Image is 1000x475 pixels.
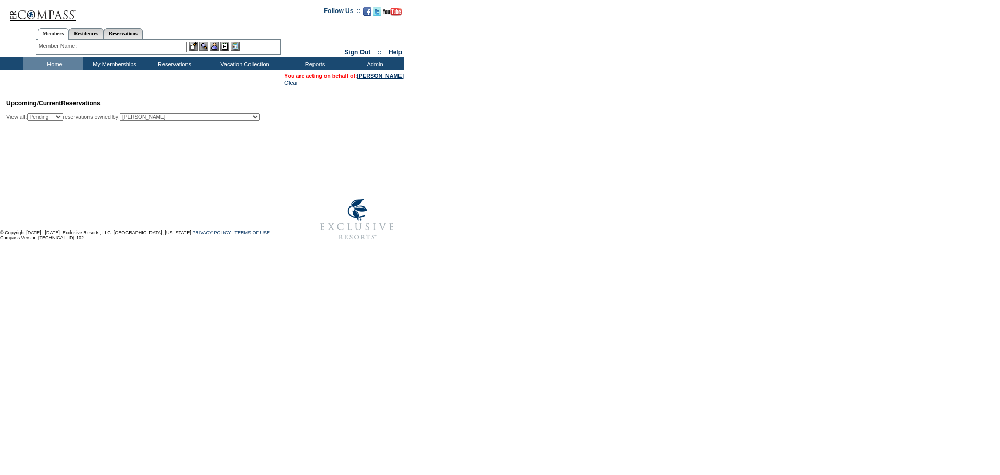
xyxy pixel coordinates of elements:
img: View [199,42,208,51]
img: Reservations [220,42,229,51]
img: b_edit.gif [189,42,198,51]
img: Subscribe to our YouTube Channel [383,8,402,16]
span: :: [378,48,382,56]
a: Members [37,28,69,40]
div: View all: reservations owned by: [6,113,265,121]
a: Sign Out [344,48,370,56]
a: Help [389,48,402,56]
td: Admin [344,57,404,70]
img: Follow us on Twitter [373,7,381,16]
img: b_calculator.gif [231,42,240,51]
td: Follow Us :: [324,6,361,19]
td: Reports [284,57,344,70]
td: My Memberships [83,57,143,70]
a: PRIVACY POLICY [192,230,231,235]
a: TERMS OF USE [235,230,270,235]
a: Follow us on Twitter [373,10,381,17]
img: Impersonate [210,42,219,51]
a: Become our fan on Facebook [363,10,371,17]
span: You are acting on behalf of: [284,72,404,79]
span: Reservations [6,100,101,107]
img: Become our fan on Facebook [363,7,371,16]
div: Member Name: [39,42,79,51]
a: [PERSON_NAME] [357,72,404,79]
a: Subscribe to our YouTube Channel [383,10,402,17]
img: Exclusive Resorts [310,193,404,246]
span: Upcoming/Current [6,100,61,107]
td: Reservations [143,57,203,70]
td: Home [23,57,83,70]
a: Reservations [104,28,143,39]
td: Vacation Collection [203,57,284,70]
a: Residences [69,28,104,39]
a: Clear [284,80,298,86]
